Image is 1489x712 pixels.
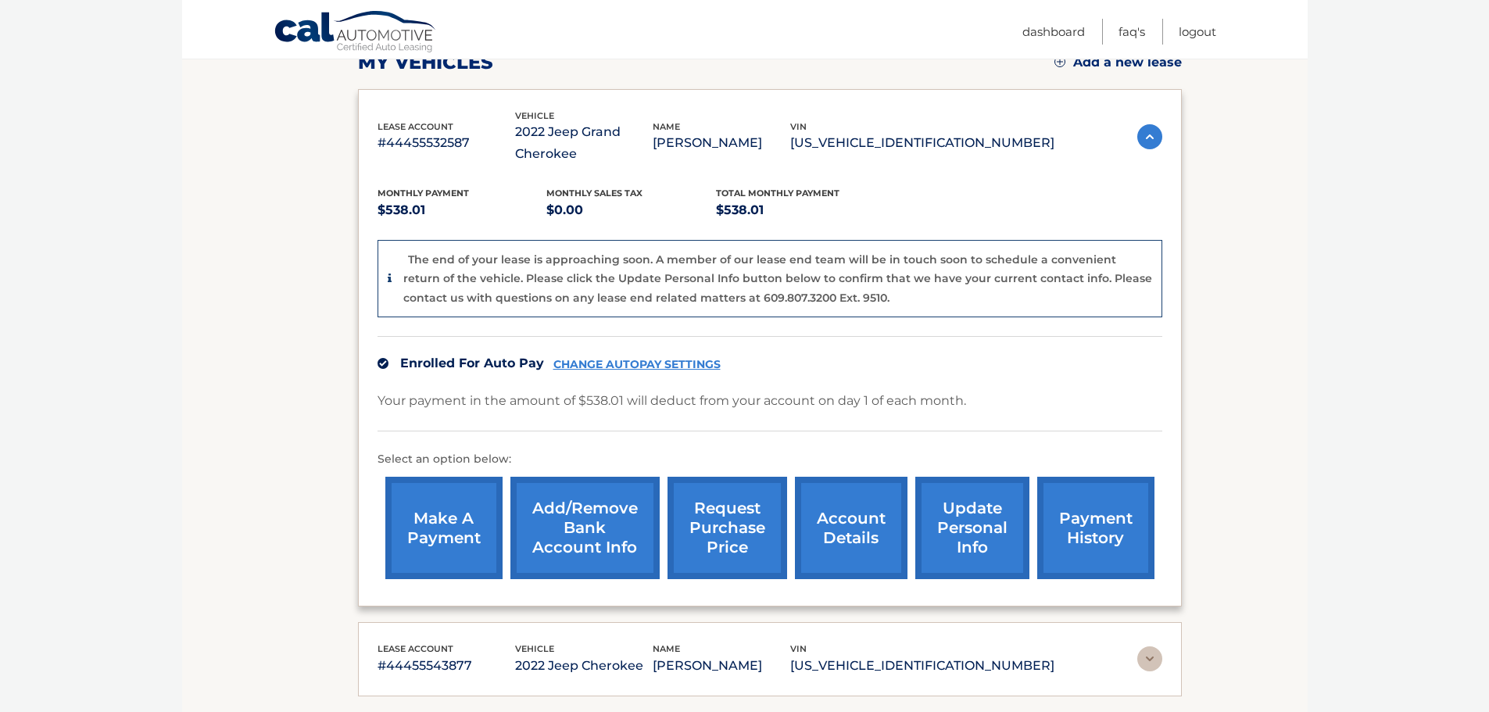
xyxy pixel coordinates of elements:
span: vehicle [515,110,554,121]
p: [PERSON_NAME] [653,655,790,677]
a: account details [795,477,907,579]
span: lease account [378,121,453,132]
img: add.svg [1054,56,1065,67]
a: payment history [1037,477,1154,579]
p: $538.01 [378,199,547,221]
p: The end of your lease is approaching soon. A member of our lease end team will be in touch soon t... [403,252,1152,305]
a: Logout [1179,19,1216,45]
a: update personal info [915,477,1029,579]
p: Your payment in the amount of $538.01 will deduct from your account on day 1 of each month. [378,390,966,412]
p: $0.00 [546,199,716,221]
p: [US_VEHICLE_IDENTIFICATION_NUMBER] [790,132,1054,154]
a: Dashboard [1022,19,1085,45]
span: vin [790,121,807,132]
p: $538.01 [716,199,886,221]
span: Total Monthly Payment [716,188,839,199]
img: accordion-active.svg [1137,124,1162,149]
a: make a payment [385,477,503,579]
a: FAQ's [1119,19,1145,45]
h2: my vehicles [358,51,493,74]
p: [US_VEHICLE_IDENTIFICATION_NUMBER] [790,655,1054,677]
img: check.svg [378,358,388,369]
span: Monthly sales Tax [546,188,642,199]
p: 2022 Jeep Grand Cherokee [515,121,653,165]
span: Monthly Payment [378,188,469,199]
a: Cal Automotive [274,10,438,55]
span: lease account [378,643,453,654]
p: #44455543877 [378,655,515,677]
p: [PERSON_NAME] [653,132,790,154]
a: CHANGE AUTOPAY SETTINGS [553,358,721,371]
p: #44455532587 [378,132,515,154]
span: vin [790,643,807,654]
a: Add/Remove bank account info [510,477,660,579]
img: accordion-rest.svg [1137,646,1162,671]
span: vehicle [515,643,554,654]
p: Select an option below: [378,450,1162,469]
span: name [653,121,680,132]
a: Add a new lease [1054,55,1182,70]
a: request purchase price [668,477,787,579]
p: 2022 Jeep Cherokee [515,655,653,677]
span: Enrolled For Auto Pay [400,356,544,370]
span: name [653,643,680,654]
